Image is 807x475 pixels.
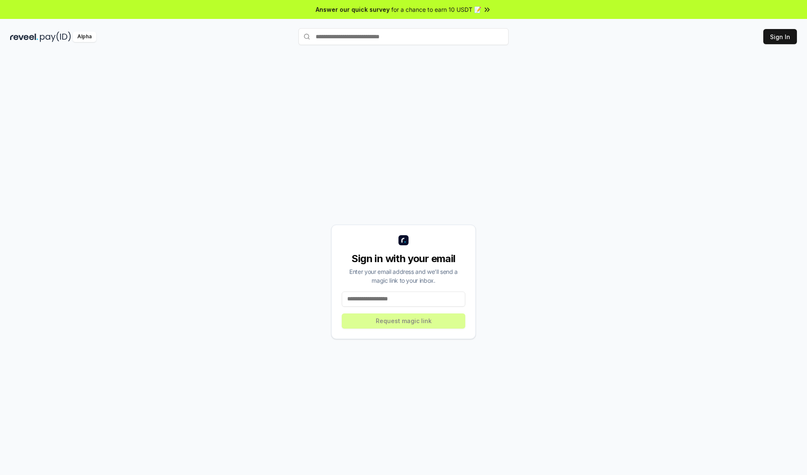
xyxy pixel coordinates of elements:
img: pay_id [40,32,71,42]
div: Alpha [73,32,96,42]
img: reveel_dark [10,32,38,42]
div: Sign in with your email [342,252,465,265]
button: Sign In [763,29,797,44]
img: logo_small [398,235,409,245]
div: Enter your email address and we’ll send a magic link to your inbox. [342,267,465,285]
span: for a chance to earn 10 USDT 📝 [391,5,481,14]
span: Answer our quick survey [316,5,390,14]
